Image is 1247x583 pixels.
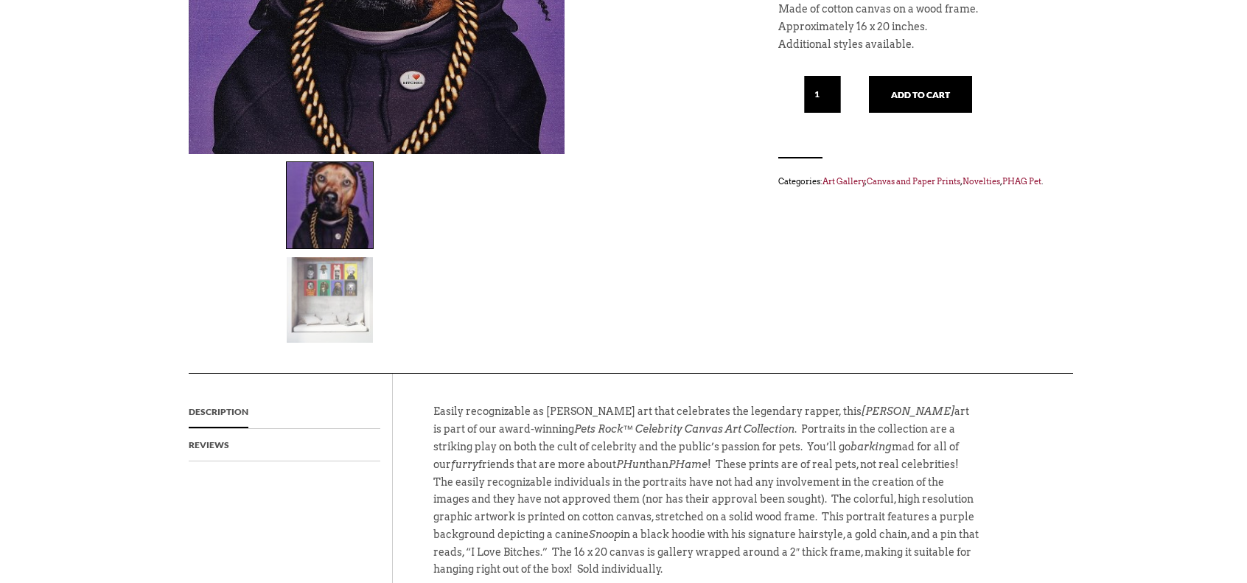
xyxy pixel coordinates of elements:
[451,458,478,470] em: furry
[778,36,1058,54] p: Additional styles available.
[867,176,960,186] a: Canvas and Paper Prints
[822,176,865,186] a: Art Gallery
[189,429,229,461] a: Reviews
[804,76,841,113] input: Qty
[1002,176,1041,186] a: PHAG Pet
[574,423,633,435] em: Pets Rock™
[668,458,708,470] em: PHame
[616,458,646,470] em: PHun
[287,162,373,248] img: snoop dogg as a dog
[862,405,954,417] em: [PERSON_NAME]
[589,528,621,540] em: Snoop
[963,176,1000,186] a: Novelties
[850,441,892,453] em: barking
[635,423,794,435] em: Celebrity Canvas Art Collection
[189,396,248,428] a: Description
[778,173,1058,189] span: Categories: , , , .
[778,18,1058,36] p: Approximately 16 x 20 inches.
[869,76,972,113] button: Add to cart
[778,1,1058,18] p: Made of cotton canvas on a wood frame.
